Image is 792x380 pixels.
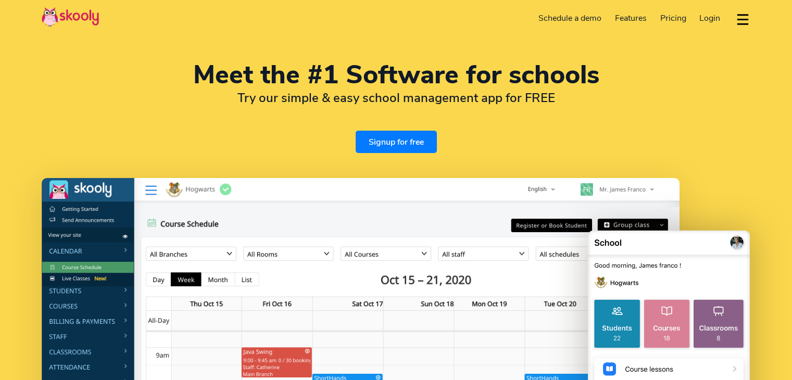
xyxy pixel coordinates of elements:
a: Pricing [653,10,693,27]
h1: Meet the #1 Software for schools [42,62,750,87]
img: Skooly [42,7,99,27]
span: Pricing [660,12,686,24]
h2: Try our simple & easy school management app for FREE [42,90,750,106]
button: dropdown menu [735,7,750,31]
span: Login [699,12,720,24]
a: Signup for free [356,131,437,153]
a: Login [693,10,727,27]
a: Features [608,10,653,27]
a: Schedule a demo [532,10,609,27]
